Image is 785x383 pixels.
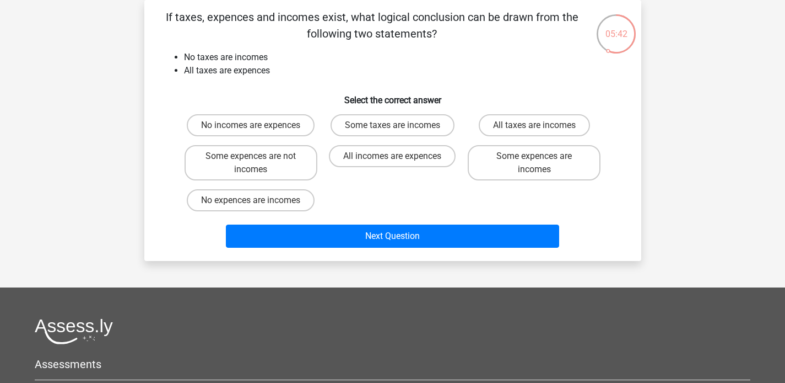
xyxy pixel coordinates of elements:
h5: Assessments [35,358,750,371]
button: Next Question [226,225,559,248]
label: All taxes are incomes [479,114,590,136]
li: All taxes are expences [184,64,624,77]
label: Some taxes are incomes [331,114,454,136]
label: Some expences are incomes [468,145,600,180]
div: 05:42 [595,13,637,41]
h6: Select the correct answer [162,86,624,105]
label: No expences are incomes [187,189,315,211]
img: Assessly logo [35,318,113,344]
label: All incomes are expences [329,145,456,167]
label: No incomes are expences [187,114,315,136]
label: Some expences are not incomes [185,145,317,180]
p: If taxes, expences and incomes exist, what logical conclusion can be drawn from the following two... [162,9,582,42]
li: No taxes are incomes [184,51,624,64]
